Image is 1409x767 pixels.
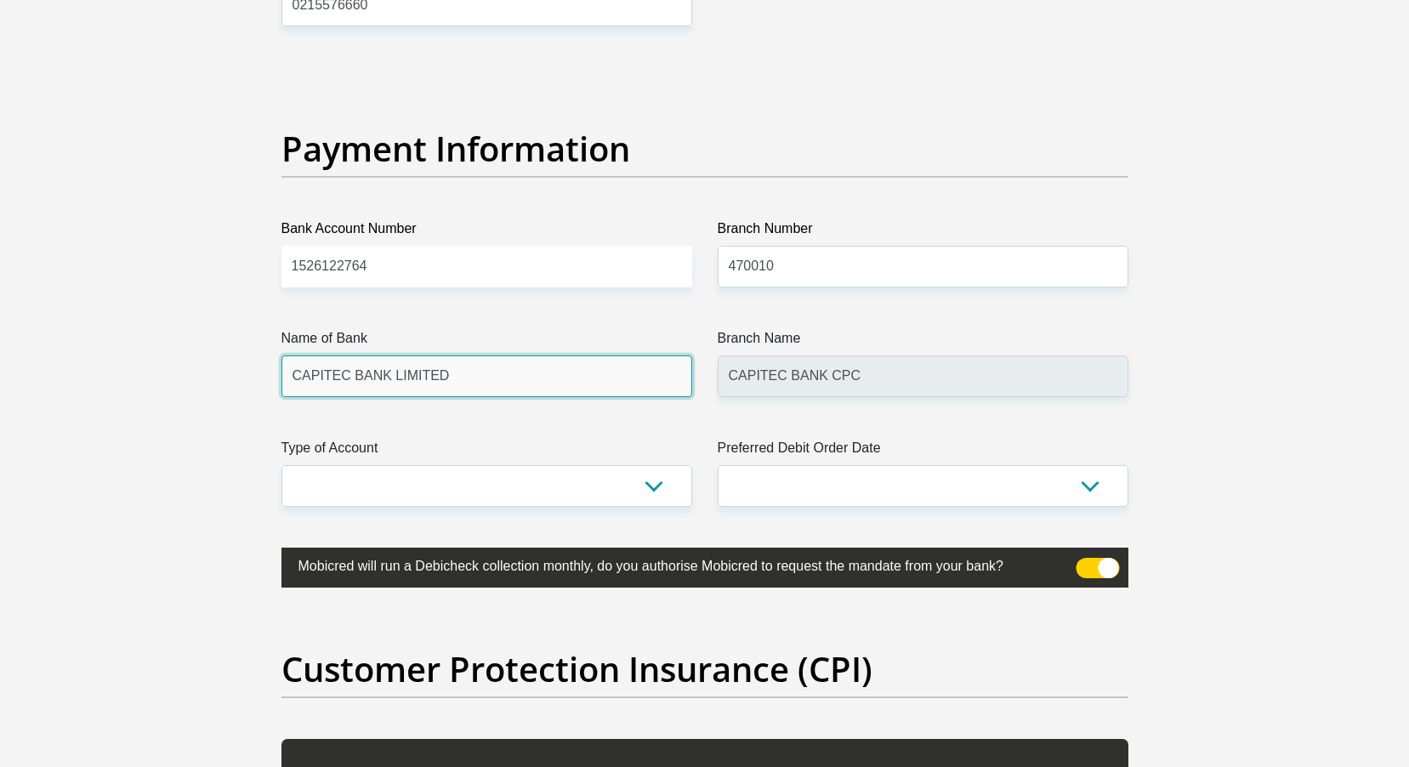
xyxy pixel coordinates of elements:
label: Preferred Debit Order Date [718,438,1128,465]
h2: Customer Protection Insurance (CPI) [281,649,1128,690]
label: Mobicred will run a Debicheck collection monthly, do you authorise Mobicred to request the mandat... [281,548,1043,581]
input: Branch Name [718,355,1128,397]
h2: Payment Information [281,128,1128,169]
label: Branch Number [718,219,1128,246]
label: Name of Bank [281,328,692,355]
label: Type of Account [281,438,692,465]
input: Name of Bank [281,355,692,397]
input: Branch Number [718,246,1128,287]
label: Bank Account Number [281,219,692,246]
input: Bank Account Number [281,246,692,287]
label: Branch Name [718,328,1128,355]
